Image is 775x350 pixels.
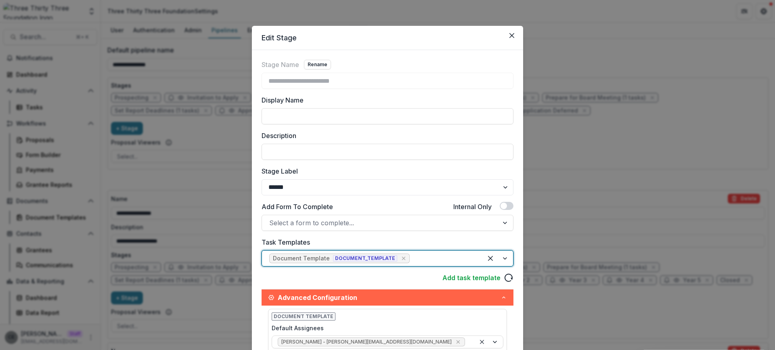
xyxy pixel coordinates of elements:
[262,289,513,306] button: Advanced Configuration
[477,337,487,347] div: Clear selected options
[272,324,499,332] label: Default Assignees
[278,293,501,302] span: Advanced Configuration
[281,339,452,345] span: [PERSON_NAME] - [PERSON_NAME][EMAIL_ADDRESS][DOMAIN_NAME]
[504,273,513,283] svg: reload
[273,255,330,262] div: Document Template
[262,60,299,69] label: Stage Name
[454,338,462,346] div: Remove Christine Zachai - christine@threethirtythree.net
[505,29,518,42] button: Close
[262,131,509,140] label: Description
[400,254,408,262] div: Remove [object Object]
[262,166,509,176] label: Stage Label
[262,202,333,212] label: Add Form To Complete
[262,95,509,105] label: Display Name
[333,255,397,262] span: DOCUMENT_TEMPLATE
[453,202,492,212] label: Internal Only
[484,252,497,265] div: Clear selected options
[272,312,335,321] span: Document Template
[262,237,509,247] label: Task Templates
[304,60,331,69] button: Rename
[252,26,523,50] header: Edit Stage
[442,273,501,283] a: Add task template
